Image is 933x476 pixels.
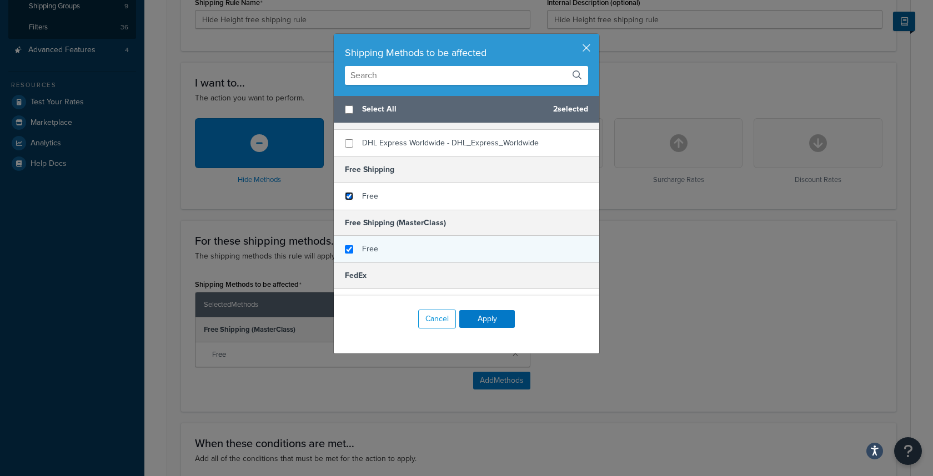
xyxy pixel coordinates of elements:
[362,137,539,149] span: DHL Express Worldwide - DHL_Express_Worldwide
[345,66,588,85] input: Search
[362,102,544,117] span: Select All
[362,190,378,202] span: Free
[459,310,515,328] button: Apply
[334,262,599,288] h5: FedEx
[334,96,599,123] div: 2 selected
[345,45,588,60] div: Shipping Methods to be affected
[362,243,378,255] span: Free
[418,310,456,328] button: Cancel
[334,156,599,183] h5: Free Shipping
[334,210,599,236] h5: Free Shipping (MasterClass)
